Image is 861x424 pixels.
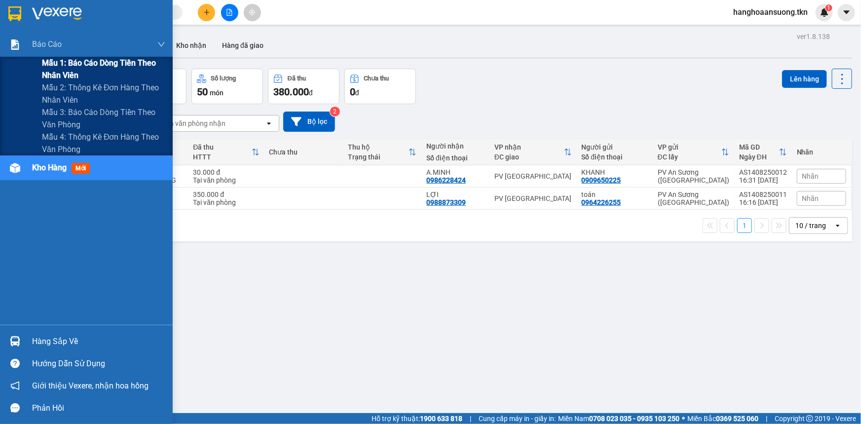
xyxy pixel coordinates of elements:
[737,218,752,233] button: 1
[494,172,572,180] div: PV [GEOGRAPHIC_DATA]
[582,143,648,151] div: Người gửi
[782,70,827,88] button: Lên hàng
[838,4,855,21] button: caret-down
[658,143,721,151] div: VP gửi
[249,9,256,16] span: aim
[687,413,758,424] span: Miền Bắc
[348,143,409,151] div: Thu hộ
[32,163,67,172] span: Kho hàng
[288,75,306,82] div: Đã thu
[797,148,846,156] div: Nhãn
[589,415,679,423] strong: 0708 023 035 - 0935 103 250
[739,198,787,206] div: 16:16 [DATE]
[658,168,729,184] div: PV An Sương ([GEOGRAPHIC_DATA])
[344,69,416,104] button: Chưa thu0đ
[273,86,309,98] span: 380.000
[283,112,335,132] button: Bộ lọc
[10,359,20,368] span: question-circle
[330,107,340,116] sup: 2
[825,4,832,11] sup: 1
[827,4,830,11] span: 1
[269,148,338,156] div: Chưa thu
[739,143,779,151] div: Mã GD
[582,168,648,176] div: KHANH
[92,24,412,37] li: [STREET_ADDRESS][PERSON_NAME]. [GEOGRAPHIC_DATA], Tỉnh [GEOGRAPHIC_DATA]
[12,72,157,105] b: GỬI : PV An Sương ([GEOGRAPHIC_DATA])
[820,8,829,17] img: icon-new-feature
[168,34,214,57] button: Kho nhận
[42,106,165,131] span: Mẫu 3: Báo cáo dòng tiền theo văn phòng
[426,142,485,150] div: Người nhận
[426,154,485,162] div: Số điện thoại
[10,336,20,347] img: warehouse-icon
[12,12,62,62] img: logo.jpg
[8,6,21,21] img: logo-vxr
[191,69,263,104] button: Số lượng50món
[157,40,165,48] span: down
[214,34,271,57] button: Hàng đã giao
[10,39,20,50] img: solution-icon
[32,334,165,349] div: Hàng sắp về
[92,37,412,49] li: Hotline: 1900 8153
[42,81,165,106] span: Mẫu 2: Thống kê đơn hàng theo nhân viên
[558,413,679,424] span: Miền Nam
[364,75,389,82] div: Chưa thu
[193,143,251,151] div: Đã thu
[834,222,842,230] svg: open
[802,194,819,202] span: Nhãn
[198,4,215,21] button: plus
[426,198,466,206] div: 0988873309
[268,69,339,104] button: Đã thu380.000đ
[806,415,813,422] span: copyright
[716,415,758,423] strong: 0369 525 060
[265,119,273,127] svg: open
[32,356,165,371] div: Hướng dẫn sử dụng
[10,403,20,413] span: message
[188,139,264,165] th: Toggle SortBy
[739,176,787,184] div: 16:31 [DATE]
[658,191,729,206] div: PV An Sương ([GEOGRAPHIC_DATA])
[221,4,238,21] button: file-add
[193,198,259,206] div: Tại văn phòng
[739,191,787,198] div: AS1408250011
[494,153,564,161] div: ĐC giao
[193,153,251,161] div: HTTT
[582,153,648,161] div: Số điện thoại
[739,168,787,176] div: AS1408250012
[426,176,466,184] div: 0986228424
[372,413,462,424] span: Hỗ trợ kỹ thuật:
[658,153,721,161] div: ĐC lấy
[10,381,20,390] span: notification
[211,75,236,82] div: Số lượng
[494,143,564,151] div: VP nhận
[420,415,462,423] strong: 1900 633 818
[244,4,261,21] button: aim
[343,139,421,165] th: Toggle SortBy
[766,413,767,424] span: |
[197,86,208,98] span: 50
[193,168,259,176] div: 30.000 đ
[842,8,851,17] span: caret-down
[582,176,621,184] div: 0909650225
[72,163,90,174] span: mới
[802,172,819,180] span: Nhãn
[582,198,621,206] div: 0964226255
[739,153,779,161] div: Ngày ĐH
[489,139,577,165] th: Toggle SortBy
[725,6,816,18] span: hanghoaansuong.tkn
[355,89,359,97] span: đ
[479,413,556,424] span: Cung cấp máy in - giấy in:
[653,139,734,165] th: Toggle SortBy
[350,86,355,98] span: 0
[426,191,485,198] div: LỢI
[210,89,224,97] span: món
[32,401,165,416] div: Phản hồi
[795,221,826,231] div: 10 / trang
[32,38,62,50] span: Báo cáo
[203,9,210,16] span: plus
[348,153,409,161] div: Trạng thái
[193,176,259,184] div: Tại văn phòng
[682,417,685,421] span: ⚪️
[734,139,792,165] th: Toggle SortBy
[193,191,259,198] div: 350.000 đ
